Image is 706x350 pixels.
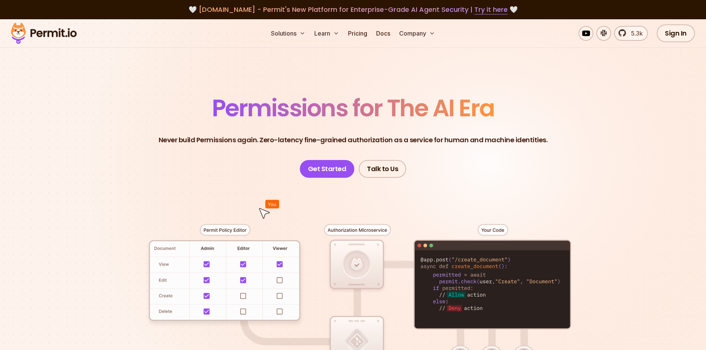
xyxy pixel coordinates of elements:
a: Docs [373,26,393,41]
span: [DOMAIN_NAME] - Permit's New Platform for Enterprise-Grade AI Agent Security | [199,5,508,14]
a: Talk to Us [359,160,406,178]
a: Sign In [657,24,695,42]
p: Never build Permissions again. Zero-latency fine-grained authorization as a service for human and... [159,135,548,145]
a: 5.3k [614,26,648,41]
button: Company [396,26,438,41]
span: Permissions for The AI Era [212,91,494,124]
button: Learn [311,26,342,41]
div: 🤍 🤍 [18,4,688,15]
img: Permit logo [7,21,80,46]
a: Get Started [300,160,355,178]
span: 5.3k [627,29,643,38]
a: Pricing [345,26,370,41]
a: Try it here [474,5,508,14]
button: Solutions [268,26,308,41]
